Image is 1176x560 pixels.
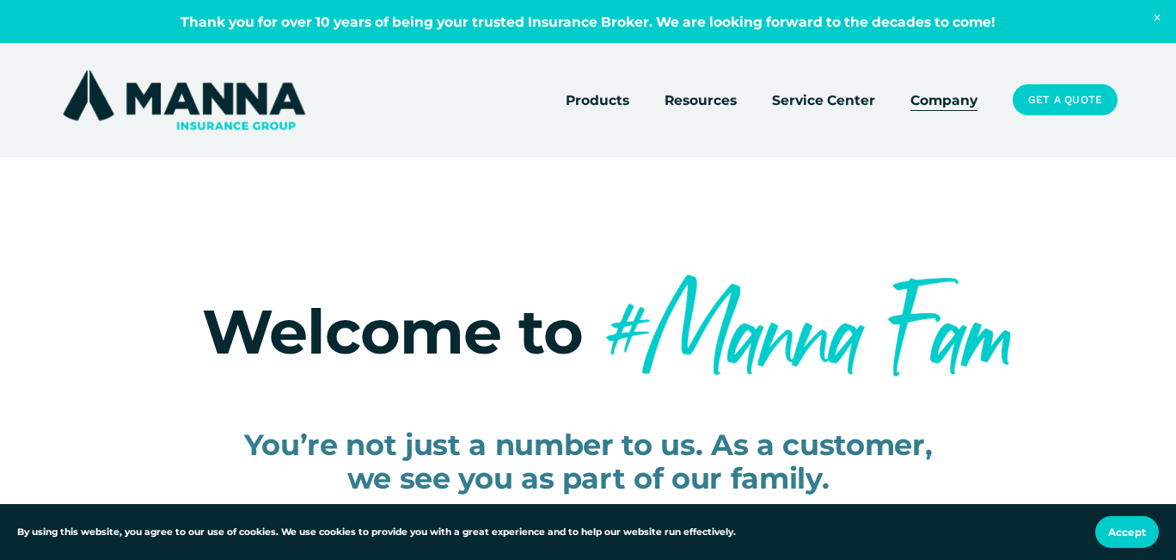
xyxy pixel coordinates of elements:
[665,89,737,111] span: Resources
[1095,516,1159,548] button: Accept
[566,88,629,112] a: folder dropdown
[566,89,629,111] span: Products
[665,88,737,112] a: folder dropdown
[17,525,736,539] p: By using this website, you agree to our use of cookies. We use cookies to provide you with a grea...
[202,294,584,369] span: Welcome to
[772,88,875,112] a: Service Center
[1108,526,1146,538] span: Accept
[910,88,977,112] a: Company
[244,427,933,495] span: You’re not just a number to us. As a customer, we see you as part of our family.
[58,66,309,133] img: Manna Insurance Group
[1013,84,1117,115] a: Get a Quote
